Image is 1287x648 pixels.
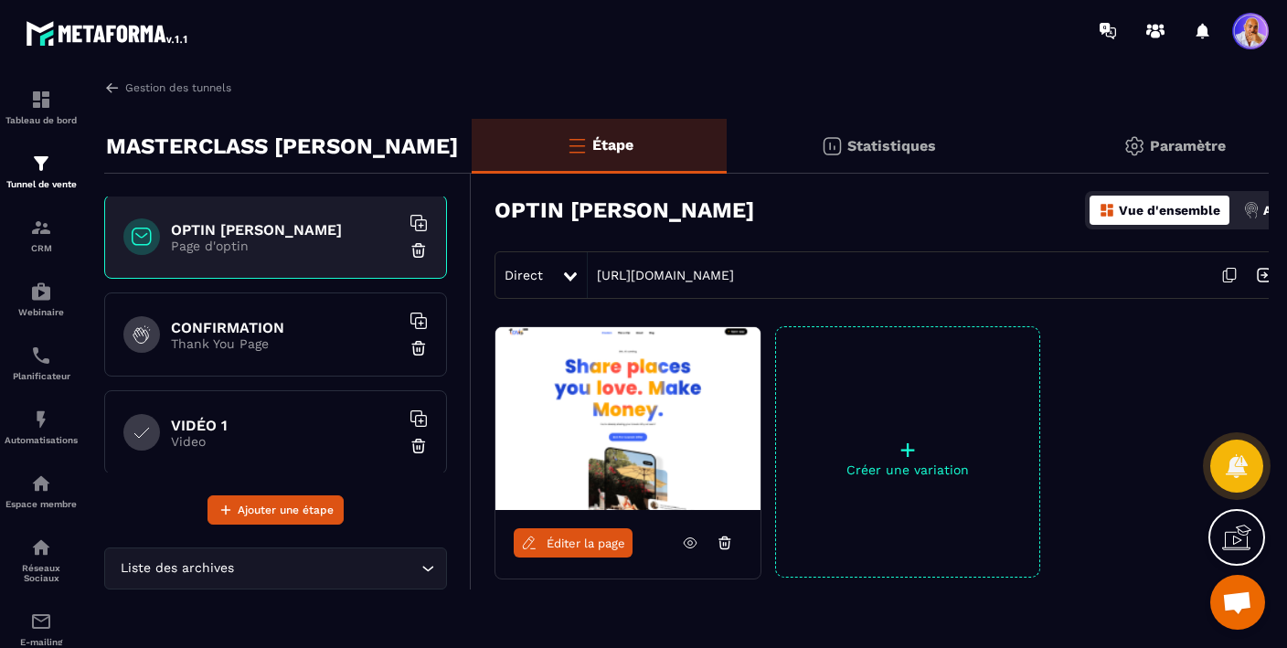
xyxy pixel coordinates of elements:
a: automationsautomationsAutomatisations [5,395,78,459]
p: Planificateur [5,371,78,381]
img: bars-o.4a397970.svg [566,134,588,156]
img: automations [30,473,52,494]
img: social-network [30,536,52,558]
p: Video [171,434,399,449]
p: Page d'optin [171,239,399,253]
a: [URL][DOMAIN_NAME] [588,268,734,282]
img: image [495,327,760,510]
h6: VIDÉO 1 [171,417,399,434]
a: formationformationTableau de bord [5,75,78,139]
img: formation [30,153,52,175]
div: Search for option [104,547,447,590]
p: Statistiques [847,137,936,154]
p: + [776,437,1039,462]
img: setting-gr.5f69749f.svg [1123,135,1145,157]
img: arrow-next.bcc2205e.svg [1247,258,1282,292]
img: email [30,611,52,632]
p: E-mailing [5,637,78,647]
p: Tableau de bord [5,115,78,125]
img: stats.20deebd0.svg [821,135,843,157]
a: schedulerschedulerPlanificateur [5,331,78,395]
img: formation [30,217,52,239]
p: Tunnel de vente [5,179,78,189]
p: Webinaire [5,307,78,317]
p: MASTERCLASS [PERSON_NAME] [106,128,458,165]
h6: CONFIRMATION [171,319,399,336]
a: formationformationTunnel de vente [5,139,78,203]
p: Thank You Page [171,336,399,351]
p: Réseaux Sociaux [5,563,78,583]
p: Espace membre [5,499,78,509]
p: CRM [5,243,78,253]
input: Search for option [238,558,417,579]
p: Paramètre [1150,137,1226,154]
a: automationsautomationsWebinaire [5,267,78,331]
span: Ajouter une étape [238,501,334,519]
a: Ouvrir le chat [1210,575,1265,630]
img: trash [409,437,428,455]
img: dashboard-orange.40269519.svg [1099,202,1115,218]
img: logo [26,16,190,49]
a: Éditer la page [514,528,633,558]
img: actions.d6e523a2.png [1243,202,1260,218]
span: Éditer la page [547,536,625,550]
span: Direct [505,268,543,282]
img: trash [409,241,428,260]
span: Liste des archives [116,558,238,579]
img: scheduler [30,345,52,366]
img: trash [409,339,428,357]
button: Ajouter une étape [207,495,344,525]
p: Étape [592,136,633,154]
img: arrow [104,80,121,96]
img: automations [30,281,52,303]
img: formation [30,89,52,111]
a: formationformationCRM [5,203,78,267]
p: Créer une variation [776,462,1039,477]
a: Gestion des tunnels [104,80,231,96]
p: Automatisations [5,435,78,445]
a: automationsautomationsEspace membre [5,459,78,523]
img: automations [30,409,52,430]
h6: OPTIN [PERSON_NAME] [171,221,399,239]
h3: OPTIN [PERSON_NAME] [495,197,754,223]
p: Vue d'ensemble [1119,203,1220,218]
a: social-networksocial-networkRéseaux Sociaux [5,523,78,597]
